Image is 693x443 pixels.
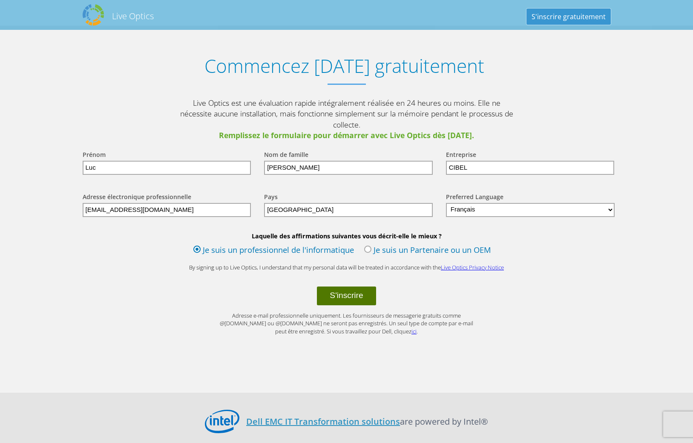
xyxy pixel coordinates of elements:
h1: Commencez [DATE] gratuitement [74,55,615,77]
p: By signing up to Live Optics, I understand that my personal data will be treated in accordance wi... [176,263,517,272]
a: Live Optics Privacy Notice [441,263,504,271]
label: Nom de famille [264,151,308,161]
label: Je suis un professionnel de l'informatique [193,244,354,257]
button: S'inscrire [317,287,376,305]
label: Adresse électronique professionnelle [83,193,191,203]
label: Pays [264,193,278,203]
p: Adresse e-mail professionnelle uniquement. Les fournisseurs de messagerie gratuits comme @[DOMAIN... [219,312,474,336]
label: Entreprise [446,151,476,161]
span: Remplissez le formulaire pour démarrer avec Live Optics dès [DATE]. [176,130,517,141]
img: Intel Logo [205,410,239,433]
a: S'inscrire gratuitement [526,9,611,25]
p: are powered by Intel® [246,415,488,428]
a: ici [411,327,417,335]
a: Dell EMC IT Transformation solutions [246,416,400,427]
input: Start typing to search for a country [264,203,433,217]
img: Dell Dpack [83,4,104,26]
p: Live Optics est une évaluation rapide intégralement réalisée en 24 heures ou moins. Elle ne néces... [176,98,517,141]
b: Laquelle des affirmations suivantes vous décrit-elle le mieux ? [74,232,619,240]
label: Preferred Language [446,193,503,203]
label: Je suis un Partenaire ou un OEM [364,244,491,257]
label: Prénom [83,151,106,161]
h2: Live Optics [112,10,154,22]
